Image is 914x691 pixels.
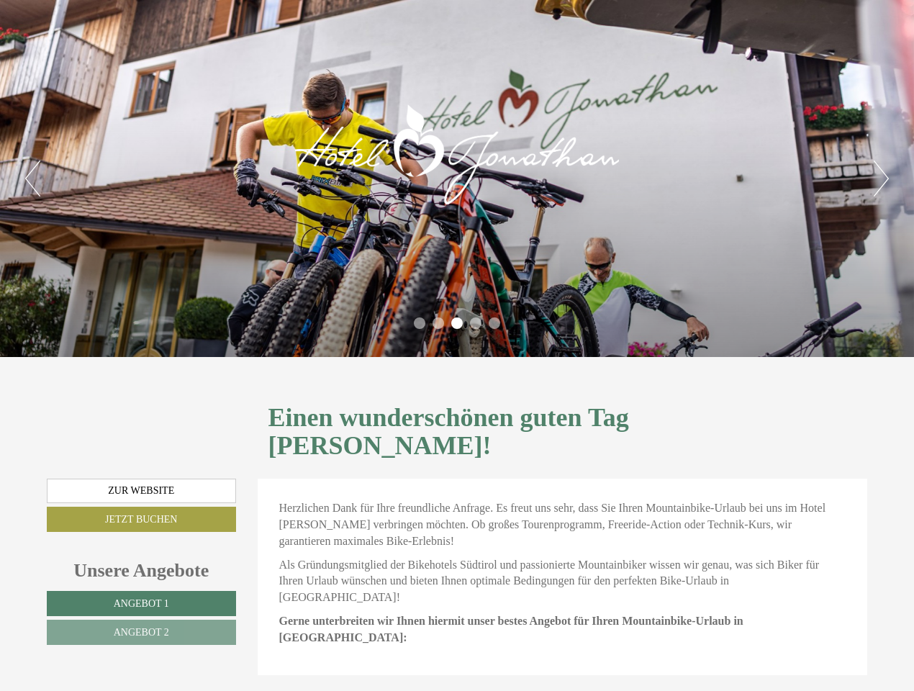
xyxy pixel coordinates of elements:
[114,598,169,609] span: Angebot 1
[279,615,743,643] strong: Gerne unterbreiten wir Ihnen hiermit unser bestes Angebot für Ihren Mountainbike-Urlaub in [GEOGR...
[279,557,846,607] p: Als Gründungsmitglied der Bikehotels Südtirol und passionierte Mountainbiker wissen wir genau, wa...
[47,479,236,503] a: Zur Website
[47,507,236,532] a: Jetzt buchen
[25,161,40,197] button: Previous
[874,161,889,197] button: Next
[279,500,846,550] p: Herzlichen Dank für Ihre freundliche Anfrage. Es freut uns sehr, dass Sie Ihren Mountainbike-Urla...
[47,557,236,584] div: Unsere Angebote
[114,627,169,638] span: Angebot 2
[268,404,857,461] h1: Einen wunderschönen guten Tag [PERSON_NAME]!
